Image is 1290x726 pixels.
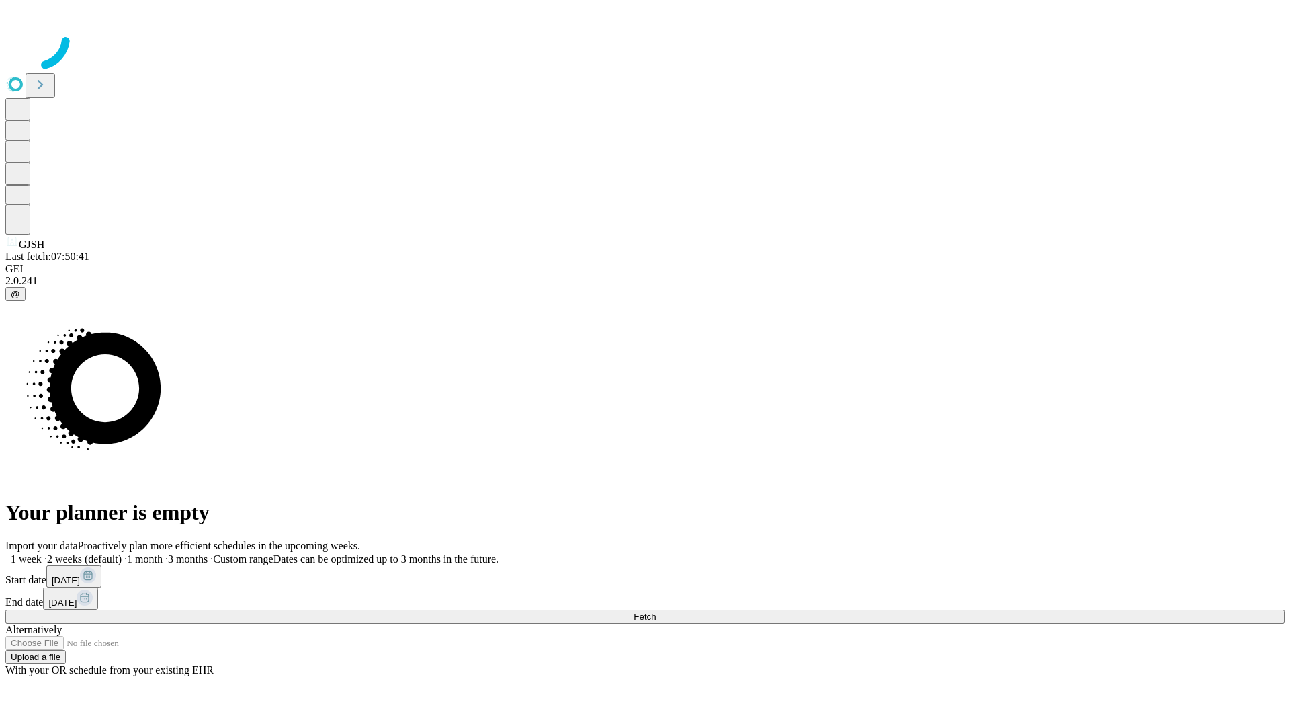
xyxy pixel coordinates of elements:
[19,239,44,250] span: GJSH
[5,287,26,301] button: @
[5,664,214,676] span: With your OR schedule from your existing EHR
[5,263,1285,275] div: GEI
[5,500,1285,525] h1: Your planner is empty
[127,553,163,565] span: 1 month
[168,553,208,565] span: 3 months
[213,553,273,565] span: Custom range
[273,553,499,565] span: Dates can be optimized up to 3 months in the future.
[48,598,77,608] span: [DATE]
[634,612,656,622] span: Fetch
[5,624,62,635] span: Alternatively
[11,553,42,565] span: 1 week
[5,565,1285,588] div: Start date
[5,540,78,551] span: Import your data
[46,565,101,588] button: [DATE]
[47,553,122,565] span: 2 weeks (default)
[43,588,98,610] button: [DATE]
[5,275,1285,287] div: 2.0.241
[5,610,1285,624] button: Fetch
[78,540,360,551] span: Proactively plan more efficient schedules in the upcoming weeks.
[11,289,20,299] span: @
[52,575,80,586] span: [DATE]
[5,588,1285,610] div: End date
[5,251,89,262] span: Last fetch: 07:50:41
[5,650,66,664] button: Upload a file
